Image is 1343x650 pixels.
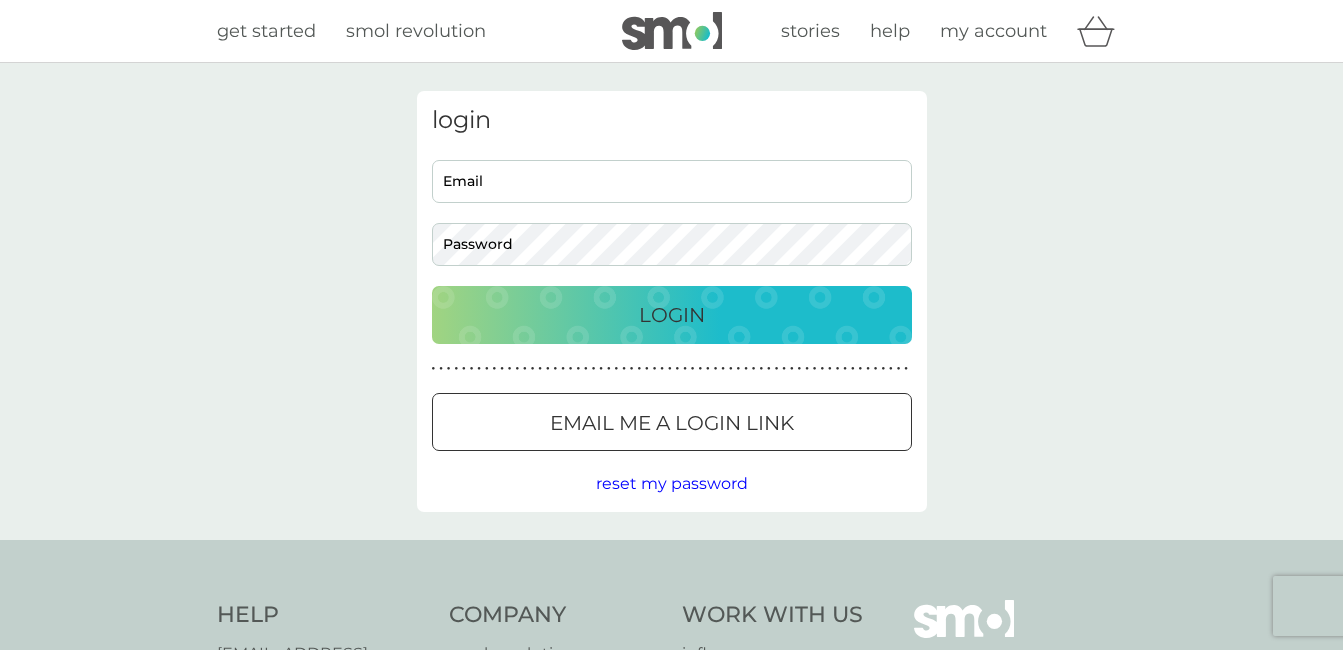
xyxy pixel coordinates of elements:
a: help [870,17,910,46]
p: ● [485,364,489,374]
p: ● [584,364,588,374]
p: ● [538,364,542,374]
p: ● [630,364,634,374]
p: ● [561,364,565,374]
p: ● [592,364,596,374]
p: ● [439,364,443,374]
a: smol revolution [346,17,486,46]
h3: login [432,106,912,135]
button: Login [432,286,912,344]
p: ● [653,364,657,374]
p: ● [531,364,535,374]
p: Login [639,299,705,331]
p: ● [889,364,893,374]
p: ● [752,364,756,374]
p: ● [782,364,786,374]
p: ● [859,364,863,374]
p: ● [607,364,611,374]
p: ● [668,364,672,374]
p: ● [759,364,763,374]
p: ● [714,364,718,374]
button: reset my password [596,471,748,497]
p: ● [554,364,558,374]
p: ● [805,364,809,374]
p: ● [820,364,824,374]
p: ● [798,364,802,374]
p: ● [843,364,847,374]
p: ● [447,364,451,374]
p: ● [569,364,573,374]
p: ● [874,364,878,374]
p: ● [744,364,748,374]
p: ● [683,364,687,374]
p: ● [737,364,741,374]
p: ● [462,364,466,374]
button: Email me a login link [432,393,912,451]
p: ● [432,364,436,374]
p: ● [493,364,497,374]
p: ● [691,364,695,374]
p: ● [790,364,794,374]
p: ● [813,364,817,374]
p: ● [500,364,504,374]
span: help [870,20,910,42]
p: ● [767,364,771,374]
h4: Work With Us [682,600,863,631]
p: ● [706,364,710,374]
p: ● [515,364,519,374]
p: ● [881,364,885,374]
span: my account [940,20,1047,42]
p: ● [866,364,870,374]
p: ● [676,364,680,374]
p: ● [660,364,664,374]
p: ● [721,364,725,374]
p: ● [904,364,908,374]
p: ● [775,364,779,374]
p: ● [454,364,458,374]
a: my account [940,17,1047,46]
p: Email me a login link [550,407,794,439]
h4: Company [449,600,662,631]
p: ● [851,364,855,374]
div: basket [1077,11,1127,51]
img: smol [622,12,722,50]
p: ● [637,364,641,374]
a: get started [217,17,316,46]
h4: Help [217,600,430,631]
p: ● [897,364,901,374]
span: smol revolution [346,20,486,42]
p: ● [622,364,626,374]
p: ● [698,364,702,374]
p: ● [836,364,840,374]
span: reset my password [596,474,748,493]
p: ● [477,364,481,374]
a: stories [781,17,840,46]
p: ● [615,364,619,374]
p: ● [828,364,832,374]
p: ● [546,364,550,374]
p: ● [576,364,580,374]
p: ● [729,364,733,374]
p: ● [599,364,603,374]
p: ● [508,364,512,374]
p: ● [523,364,527,374]
p: ● [645,364,649,374]
span: stories [781,20,840,42]
p: ● [470,364,474,374]
span: get started [217,20,316,42]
